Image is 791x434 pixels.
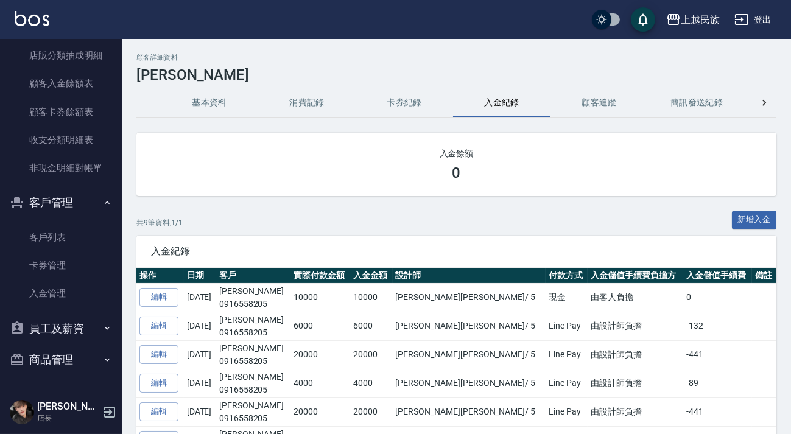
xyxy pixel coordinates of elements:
[184,340,216,369] td: [DATE]
[546,397,588,426] td: Line Pay
[350,397,392,426] td: 20000
[393,268,546,284] th: 設計師
[588,312,683,340] td: 由設計師負擔
[290,369,350,397] td: 4000
[588,283,683,312] td: 由客人負擔
[683,340,752,369] td: -441
[216,369,290,397] td: [PERSON_NAME]
[5,154,117,182] a: 非現金明細對帳單
[161,88,258,117] button: 基本資料
[136,66,776,83] h3: [PERSON_NAME]
[290,340,350,369] td: 20000
[588,369,683,397] td: 由設計師負擔
[393,340,546,369] td: [PERSON_NAME][PERSON_NAME] / 5
[393,312,546,340] td: [PERSON_NAME][PERSON_NAME] / 5
[136,217,183,228] p: 共 9 筆資料, 1 / 1
[5,223,117,251] a: 客戶列表
[290,268,350,284] th: 實際付款金額
[452,164,461,181] h3: 0
[546,312,588,340] td: Line Pay
[752,268,776,284] th: 備註
[648,88,745,117] button: 簡訊發送紀錄
[5,69,117,97] a: 顧客入金餘額表
[216,312,290,340] td: [PERSON_NAME]
[546,283,588,312] td: 現金
[37,413,99,424] p: 店長
[184,369,216,397] td: [DATE]
[5,344,117,376] button: 商品管理
[151,245,762,257] span: 入金紀錄
[729,9,776,31] button: 登出
[546,268,588,284] th: 付款方式
[216,283,290,312] td: [PERSON_NAME]
[139,374,178,393] a: 編輯
[139,402,178,421] a: 編輯
[139,288,178,307] a: 編輯
[550,88,648,117] button: 顧客追蹤
[136,268,184,284] th: 操作
[683,369,752,397] td: -89
[546,369,588,397] td: Line Pay
[350,312,392,340] td: 6000
[139,345,178,364] a: 編輯
[290,312,350,340] td: 6000
[356,88,453,117] button: 卡券紀錄
[732,211,777,229] button: 新增入金
[5,98,117,126] a: 顧客卡券餘額表
[219,298,287,310] p: 0916558205
[37,401,99,413] h5: [PERSON_NAME]
[683,268,752,284] th: 入金儲值手續費
[661,7,725,32] button: 上越民族
[588,340,683,369] td: 由設計師負擔
[683,397,752,426] td: -441
[151,147,762,159] h2: 入金餘額
[393,283,546,312] td: [PERSON_NAME][PERSON_NAME] / 5
[216,340,290,369] td: [PERSON_NAME]
[184,312,216,340] td: [DATE]
[219,412,287,425] p: 0916558205
[136,54,776,61] h2: 顧客詳細資料
[588,397,683,426] td: 由設計師負擔
[393,397,546,426] td: [PERSON_NAME][PERSON_NAME] / 5
[683,312,752,340] td: -132
[219,383,287,396] p: 0916558205
[216,268,290,284] th: 客戶
[219,355,287,368] p: 0916558205
[453,88,550,117] button: 入金紀錄
[350,268,392,284] th: 入金金額
[184,283,216,312] td: [DATE]
[5,187,117,219] button: 客戶管理
[350,283,392,312] td: 10000
[546,340,588,369] td: Line Pay
[588,268,683,284] th: 入金儲值手續費負擔方
[5,126,117,154] a: 收支分類明細表
[184,397,216,426] td: [DATE]
[5,279,117,307] a: 入金管理
[683,283,752,312] td: 0
[10,400,34,424] img: Person
[216,397,290,426] td: [PERSON_NAME]
[15,11,49,26] img: Logo
[184,268,216,284] th: 日期
[5,313,117,345] button: 員工及薪資
[290,397,350,426] td: 20000
[631,7,655,32] button: save
[258,88,356,117] button: 消費記錄
[139,317,178,335] a: 編輯
[5,251,117,279] a: 卡券管理
[350,340,392,369] td: 20000
[5,41,117,69] a: 店販分類抽成明細
[393,369,546,397] td: [PERSON_NAME][PERSON_NAME] / 5
[681,12,720,27] div: 上越民族
[290,283,350,312] td: 10000
[219,326,287,339] p: 0916558205
[350,369,392,397] td: 4000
